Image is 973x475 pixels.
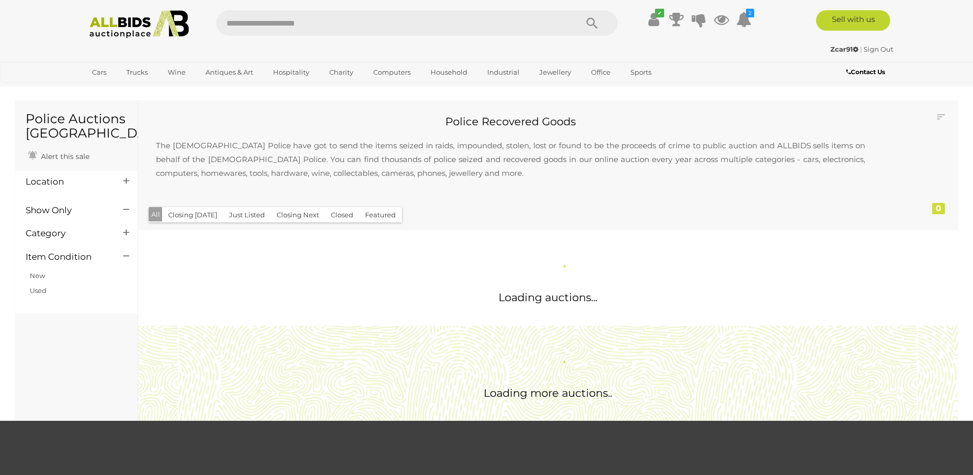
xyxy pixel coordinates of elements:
[266,64,316,81] a: Hospitality
[736,10,752,29] a: 2
[860,45,862,53] span: |
[84,10,195,38] img: Allbids.com.au
[624,64,658,81] a: Sports
[161,64,192,81] a: Wine
[162,207,223,223] button: Closing [DATE]
[533,64,578,81] a: Jewellery
[26,177,108,187] h4: Location
[30,286,47,295] a: Used
[567,10,618,36] button: Search
[830,45,860,53] a: Zcar91
[655,9,664,17] i: ✔
[816,10,890,31] a: Sell with us
[325,207,359,223] button: Closed
[481,64,526,81] a: Industrial
[26,229,108,238] h4: Category
[120,64,154,81] a: Trucks
[146,128,875,190] p: The [DEMOGRAPHIC_DATA] Police have got to send the items seized in raids, impounded, stolen, lost...
[30,272,45,280] a: New
[199,64,260,81] a: Antiques & Art
[149,207,163,222] button: All
[484,387,612,399] span: Loading more auctions..
[830,45,858,53] strong: Zcar91
[26,112,127,140] h1: Police Auctions [GEOGRAPHIC_DATA]
[323,64,360,81] a: Charity
[38,152,89,161] span: Alert this sale
[85,81,171,98] a: [GEOGRAPHIC_DATA]
[846,66,888,78] a: Contact Us
[26,148,92,163] a: Alert this sale
[85,64,113,81] a: Cars
[746,9,754,17] i: 2
[270,207,325,223] button: Closing Next
[932,203,945,214] div: 0
[646,10,662,29] a: ✔
[424,64,474,81] a: Household
[864,45,893,53] a: Sign Out
[146,116,875,127] h2: Police Recovered Goods
[367,64,417,81] a: Computers
[26,252,108,262] h4: Item Condition
[499,291,597,304] span: Loading auctions...
[846,68,885,76] b: Contact Us
[26,206,108,215] h4: Show Only
[584,64,617,81] a: Office
[359,207,402,223] button: Featured
[223,207,271,223] button: Just Listed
